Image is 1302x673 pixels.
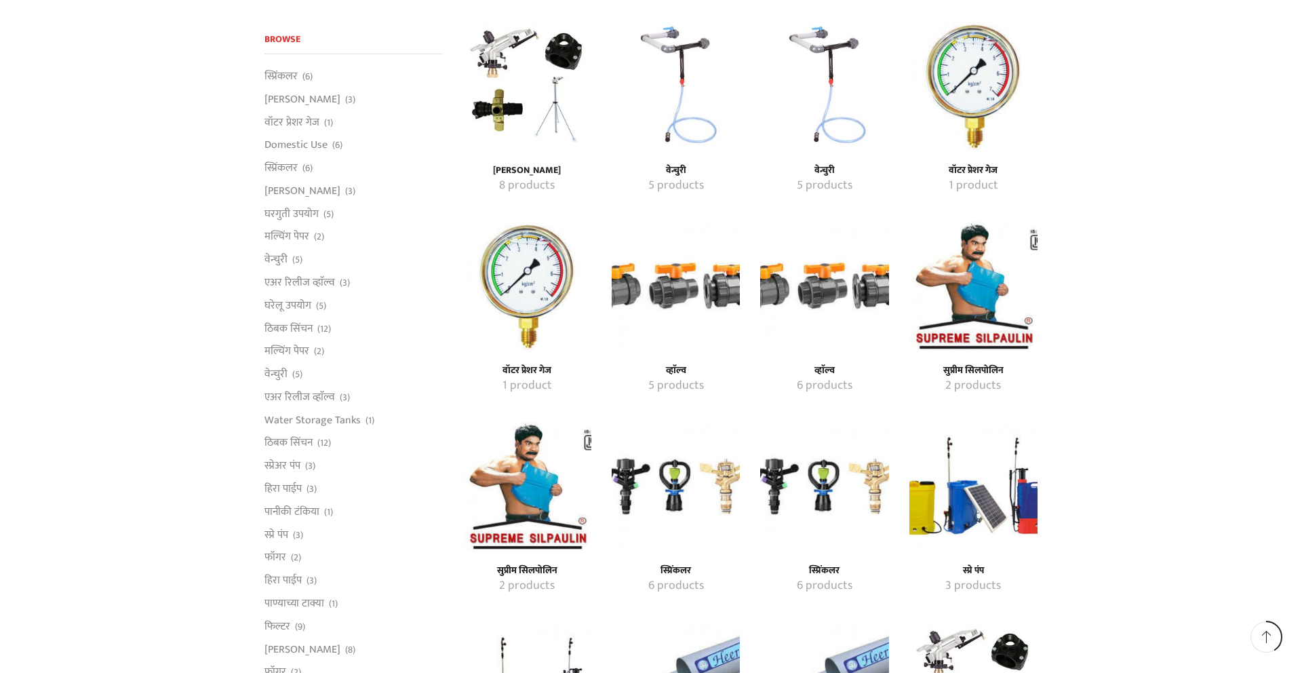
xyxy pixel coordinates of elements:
a: Visit product category स्प्रे पंप [924,577,1023,595]
img: व्हाॅल्व [612,222,740,350]
a: हिरा पाईप [264,569,302,592]
h4: व्हाॅल्व [627,365,725,377]
a: फिल्टर [264,615,290,638]
a: Visit product category सुप्रीम सिलपोलिन [478,565,576,577]
a: Visit product category स्प्रिंकलर [627,577,725,595]
h4: वेन्चुरी [775,165,873,176]
span: (6) [302,161,313,175]
span: (1) [366,414,374,427]
h4: [PERSON_NAME] [478,165,576,176]
mark: 6 products [797,377,852,395]
span: (8) [345,643,355,657]
span: (3) [345,185,355,198]
mark: 5 products [648,377,704,395]
a: Visit product category वेन्चुरी [760,22,888,150]
mark: 3 products [945,577,1001,595]
mark: 6 products [797,577,852,595]
mark: 1 product [502,377,552,395]
h4: वेन्चुरी [627,165,725,176]
a: Domestic Use [264,134,328,157]
img: व्हाॅल्व [760,222,888,350]
a: Visit product category व्हाॅल्व [760,222,888,350]
a: Visit product category सुप्रीम सिलपोलिन [924,377,1023,395]
img: सुप्रीम सिलपोलिन [463,422,591,550]
a: घरगुती उपयोग [264,202,319,225]
span: (1) [329,597,338,611]
img: वॉटर प्रेशर गेज [463,222,591,350]
a: [PERSON_NAME] [264,88,340,111]
a: Visit product category स्प्रे पंप [924,565,1023,577]
span: (3) [340,391,350,404]
h4: स्प्रिंकलर [775,565,873,577]
a: Visit product category वेन्चुरी [775,165,873,176]
a: Visit product category वेन्चुरी [775,177,873,195]
span: (12) [317,436,331,450]
a: फॉगर [264,546,286,569]
h4: व्हाॅल्व [775,365,873,377]
span: (1) [324,116,333,130]
a: Visit product category वॉटर प्रेशर गेज [924,177,1023,195]
a: Visit product category वेन्चुरी [612,22,740,150]
a: Visit product category व्हाॅल्व [775,377,873,395]
span: (5) [316,299,326,313]
a: स्प्रिंकलर [264,157,298,180]
img: वॉटर प्रेशर गेज [909,22,1038,150]
span: (2) [291,551,301,564]
span: (5) [323,208,334,221]
img: वेन्चुरी [612,22,740,150]
a: Visit product category सुप्रीम सिलपोलिन [478,577,576,595]
span: (2) [314,230,324,244]
img: सुप्रीम सिलपोलिन [909,222,1038,350]
a: स्प्रिंकलर [264,69,298,88]
h4: सुप्रीम सिलपोलिन [478,565,576,577]
img: स्प्रे पंप [909,422,1038,550]
a: Visit product category सुप्रीम सिलपोलिन [463,422,591,550]
a: Visit product category स्प्रिंकलर [612,422,740,550]
a: पानीकी टंकिया [264,500,319,523]
a: स्प्रेअर पंप [264,455,300,478]
a: Visit product category वॉटर प्रेशर गेज [463,222,591,350]
a: Visit product category वेन्चुरी [627,165,725,176]
a: Visit product category वेन्चुरी [627,177,725,195]
a: Visit product category वॉटर प्रेशर गेज [478,365,576,377]
a: Visit product category स्प्रिंकलर [775,565,873,577]
a: Visit product category वॉटर प्रेशर गेज [909,22,1038,150]
a: Visit product category व्हाॅल्व [627,377,725,395]
mark: 2 products [945,377,1001,395]
a: Visit product category व्हाॅल्व [612,222,740,350]
span: (12) [317,322,331,336]
h4: स्प्रे पंप [924,565,1023,577]
span: (3) [345,93,355,107]
mark: 1 product [949,177,998,195]
a: वॉटर प्रेशर गेज [264,111,319,134]
a: पाण्याच्या टाक्या [264,592,324,615]
a: Visit product category व्हाॅल्व [775,365,873,377]
img: वेन्चुरी [760,22,888,150]
a: [PERSON_NAME] [264,638,340,661]
a: एअर रिलीज व्हाॅल्व [264,271,335,294]
a: वेन्चुरी [264,363,288,386]
a: Visit product category व्हाॅल्व [627,365,725,377]
a: ठिबक सिंचन [264,317,313,340]
span: (5) [292,253,302,267]
a: Visit product category वॉटर प्रेशर गेज [924,165,1023,176]
mark: 8 products [499,177,555,195]
a: मल्चिंग पेपर [264,225,309,248]
span: (6) [332,138,342,152]
h4: स्प्रिंकलर [627,565,725,577]
a: वेन्चुरी [264,248,288,271]
span: (1) [324,505,333,519]
span: (3) [307,574,317,588]
a: हिरा पाईप [264,478,302,501]
a: Visit product category रेन गन [478,177,576,195]
a: Visit product category सुप्रीम सिलपोलिन [909,222,1038,350]
a: घरेलू उपयोग [264,294,311,317]
span: (3) [307,482,317,496]
span: (2) [314,345,324,358]
a: एअर रिलीज व्हाॅल्व [264,385,335,408]
span: (9) [295,620,305,634]
a: मल्चिंग पेपर [264,340,309,363]
mark: 6 products [648,577,704,595]
span: (3) [305,459,315,473]
a: Visit product category रेन गन [478,165,576,176]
